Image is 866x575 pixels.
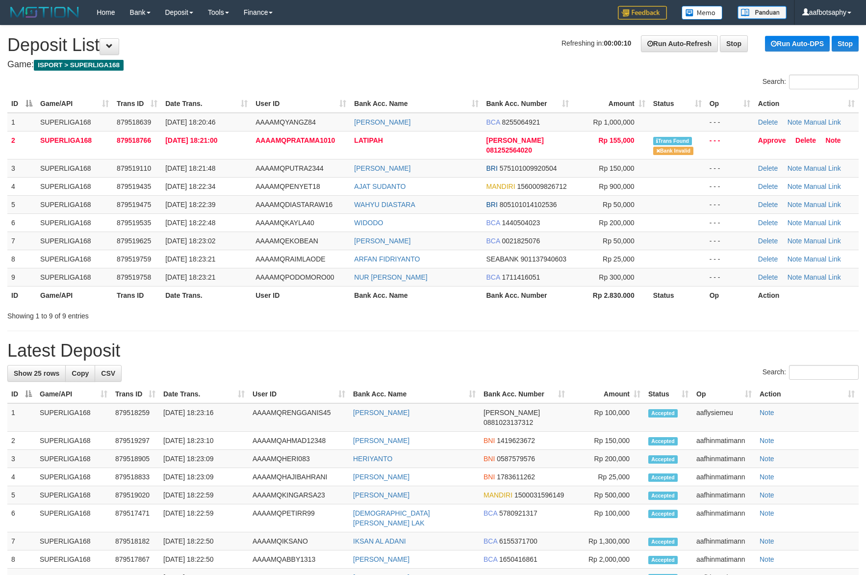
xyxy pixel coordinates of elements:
td: - - - [706,213,754,232]
a: Manual Link [804,183,841,190]
td: 879518833 [111,468,159,486]
td: aafhinmatimann [692,468,756,486]
input: Search: [789,365,859,380]
a: [PERSON_NAME] [353,555,409,563]
th: Bank Acc. Name: activate to sort column ascending [349,385,480,403]
td: AAAAMQAHMAD12348 [249,432,349,450]
span: Similar transaction found [653,137,692,145]
span: Copy 8255064921 to clipboard [502,118,540,126]
a: Note [760,409,774,417]
a: Run Auto-DPS [765,36,830,52]
a: ARFAN FIDRIYANTO [354,255,420,263]
input: Search: [789,75,859,89]
th: Action: activate to sort column ascending [756,385,859,403]
a: Manual Link [804,118,841,126]
a: [PERSON_NAME] [353,491,409,499]
td: Rp 100,000 [569,403,644,432]
td: 1 [7,403,36,432]
td: AAAAMQHERI083 [249,450,349,468]
td: [DATE] 18:22:59 [159,486,249,504]
span: Copy 5780921317 to clipboard [499,509,537,517]
span: BNI [484,455,495,463]
span: Copy 6155371700 to clipboard [499,537,537,545]
a: [PERSON_NAME] [353,437,409,444]
a: [PERSON_NAME] [353,409,409,417]
a: Delete [758,255,778,263]
td: 879518905 [111,450,159,468]
td: 879518182 [111,532,159,550]
td: AAAAMQPETIRR99 [249,504,349,532]
span: AAAAMQYANGZ84 [255,118,316,126]
span: ISPORT > SUPERLIGA168 [34,60,124,71]
td: 3 [7,450,36,468]
td: SUPERLIGA168 [36,213,113,232]
a: Manual Link [804,164,841,172]
td: [DATE] 18:22:50 [159,532,249,550]
th: Game/API: activate to sort column ascending [36,385,111,403]
td: Rp 100,000 [569,504,644,532]
strong: 00:00:10 [604,39,631,47]
th: Op: activate to sort column ascending [692,385,756,403]
a: Run Auto-Refresh [641,35,718,52]
a: Note [788,201,802,209]
td: - - - [706,113,754,131]
span: AAAAMQKAYLA40 [255,219,314,227]
span: 879519759 [117,255,151,263]
a: Manual Link [804,219,841,227]
span: MANDIRI [486,183,515,190]
span: AAAAMQEKOBEAN [255,237,318,245]
span: 879519435 [117,183,151,190]
span: [DATE] 18:21:00 [165,136,217,144]
td: 1 [7,113,36,131]
span: Accepted [648,409,678,418]
td: SUPERLIGA168 [36,268,113,286]
h4: Game: [7,60,859,70]
span: Rp 1,000,000 [593,118,635,126]
span: [PERSON_NAME] [486,136,544,144]
span: Bank is not match [653,147,693,155]
th: Bank Acc. Number [483,286,573,304]
td: 4 [7,177,36,195]
span: Copy 1440504023 to clipboard [502,219,540,227]
span: 879518766 [117,136,151,144]
td: [DATE] 18:23:09 [159,450,249,468]
span: 879519625 [117,237,151,245]
th: Bank Acc. Name: activate to sort column ascending [350,95,482,113]
td: 879517471 [111,504,159,532]
td: SUPERLIGA168 [36,195,113,213]
td: SUPERLIGA168 [36,177,113,195]
th: ID [7,286,36,304]
td: 7 [7,532,36,550]
th: Date Trans. [161,286,252,304]
a: Note [760,455,774,463]
a: Delete [758,201,778,209]
a: Delete [758,118,778,126]
td: 5 [7,195,36,213]
img: panduan.png [738,6,787,19]
td: SUPERLIGA168 [36,450,111,468]
td: Rp 2,000,000 [569,550,644,569]
td: 5 [7,486,36,504]
td: [DATE] 18:22:50 [159,550,249,569]
span: Rp 155,000 [599,136,635,144]
a: Note [788,183,802,190]
td: aafhinmatimann [692,550,756,569]
span: Copy 901137940603 to clipboard [521,255,566,263]
th: User ID: activate to sort column ascending [252,95,350,113]
span: BCA [486,219,500,227]
td: aafhinmatimann [692,450,756,468]
span: [DATE] 18:21:48 [165,164,215,172]
span: BCA [486,237,500,245]
span: 879518639 [117,118,151,126]
th: Action: activate to sort column ascending [754,95,859,113]
a: [PERSON_NAME] [354,118,410,126]
th: Status: activate to sort column ascending [644,385,692,403]
span: AAAAMQPUTRA2344 [255,164,324,172]
a: Delete [758,164,778,172]
td: [DATE] 18:23:10 [159,432,249,450]
span: BCA [484,509,497,517]
a: [PERSON_NAME] [353,473,409,481]
a: NUR [PERSON_NAME] [354,273,427,281]
span: Copy 1650416861 to clipboard [499,555,537,563]
span: Rp 50,000 [603,201,635,209]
